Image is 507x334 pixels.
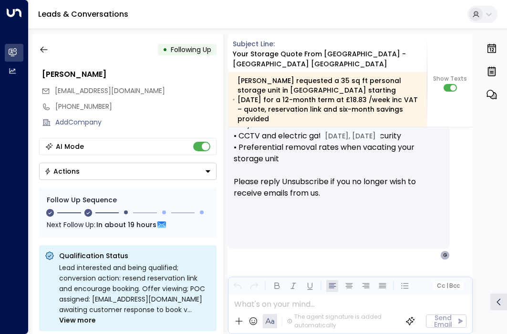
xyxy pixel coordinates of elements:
button: Undo [231,280,243,292]
div: [PERSON_NAME] requested a 35 sq ft personal storage unit in [GEOGRAPHIC_DATA] starting [DATE] for... [233,76,422,124]
button: Cc|Bcc [433,282,464,291]
span: Cc Bcc [437,282,460,289]
div: AddCompany [55,117,217,127]
span: Subject Line: [233,39,275,49]
span: Show Texts [433,74,467,83]
div: Lead interested and being qualified; conversion action: resend reservation link and encourage boo... [59,262,211,325]
div: AI Mode [56,142,84,151]
p: Qualification Status [59,251,211,261]
a: Leads & Conversations [38,9,128,20]
button: Redo [248,280,260,292]
span: View more [59,315,96,325]
div: G [440,250,450,260]
div: [DATE], [DATE] [320,130,381,142]
div: Button group with a nested menu [39,163,217,180]
span: gravelsbank@gmail.com [55,86,165,96]
div: [PHONE_NUMBER] [55,102,217,112]
span: [EMAIL_ADDRESS][DOMAIN_NAME] [55,86,165,95]
span: | [446,282,448,289]
span: Following Up [171,45,211,54]
div: Next Follow Up: [47,219,209,230]
div: [PERSON_NAME] [42,69,217,80]
div: Follow Up Sequence [47,195,209,205]
button: Actions [39,163,217,180]
div: The agent signature is added automatically [287,313,398,330]
div: Your storage quote from [GEOGRAPHIC_DATA] - [GEOGRAPHIC_DATA] [GEOGRAPHIC_DATA] [233,49,427,69]
span: In about 19 hours [96,219,156,230]
div: • [163,41,167,58]
div: Actions [44,167,80,176]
